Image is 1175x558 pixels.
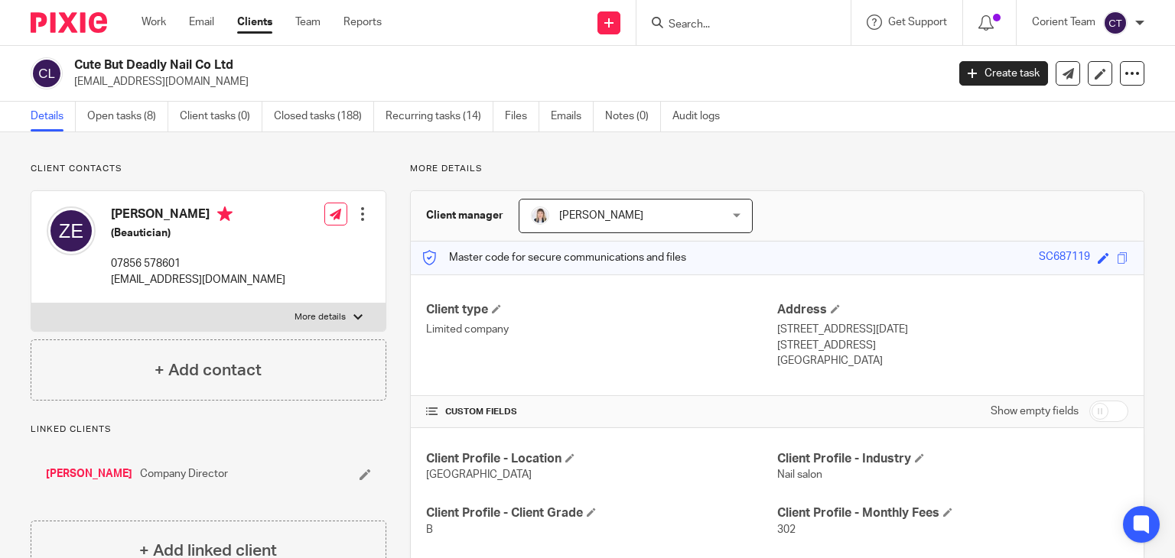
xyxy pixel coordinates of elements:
[426,505,777,521] h4: Client Profile - Client Grade
[295,15,321,30] a: Team
[777,505,1128,521] h4: Client Profile - Monthly Fees
[111,225,285,241] h5: (Beautician)
[180,102,262,131] a: Client tasks (0)
[111,272,285,287] p: [EMAIL_ADDRESS][DOMAIN_NAME]
[74,74,936,89] p: [EMAIL_ADDRESS][DOMAIN_NAME]
[777,451,1128,467] h4: Client Profile - Industry
[1039,249,1090,267] div: SC687119
[667,18,805,32] input: Search
[31,12,107,33] img: Pixie
[31,102,76,131] a: Details
[605,102,661,131] a: Notes (0)
[426,208,503,223] h3: Client manager
[426,451,777,467] h4: Client Profile - Location
[46,466,132,482] a: [PERSON_NAME]
[959,61,1048,86] a: Create task
[1103,11,1128,35] img: svg%3E
[888,17,947,28] span: Get Support
[295,311,346,323] p: More details
[777,338,1128,353] p: [STREET_ADDRESS]
[274,102,374,131] a: Closed tasks (188)
[410,163,1144,175] p: More details
[31,57,63,89] img: svg%3E
[777,524,796,535] span: 302
[155,358,262,382] h4: + Add contact
[140,466,228,482] span: Company Director
[777,469,822,480] span: Nail salon
[551,102,594,131] a: Emails
[47,206,96,255] img: svg%3E
[672,102,731,131] a: Audit logs
[777,353,1128,368] p: [GEOGRAPHIC_DATA]
[991,404,1079,419] label: Show empty fields
[1032,15,1095,30] p: Corient Team
[531,206,549,225] img: Carlean%20Parker%20Pic.jpg
[422,250,686,265] p: Master code for secure communications and files
[777,322,1128,337] p: [STREET_ADDRESS][DATE]
[505,102,539,131] a: Files
[426,524,433,535] span: B
[74,57,764,73] h2: Cute But Deadly Nail Co Ltd
[111,206,285,225] h4: [PERSON_NAME]
[386,102,493,131] a: Recurring tasks (14)
[237,15,272,30] a: Clients
[426,469,532,480] span: [GEOGRAPHIC_DATA]
[559,210,643,221] span: [PERSON_NAME]
[426,322,777,337] p: Limited company
[217,206,233,222] i: Primary
[189,15,214,30] a: Email
[111,256,285,271] p: 07856 578601
[343,15,382,30] a: Reports
[31,163,386,175] p: Client contacts
[777,302,1128,318] h4: Address
[426,302,777,318] h4: Client type
[426,406,777,418] h4: CUSTOM FIELDS
[142,15,166,30] a: Work
[31,423,386,436] p: Linked clients
[87,102,168,131] a: Open tasks (8)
